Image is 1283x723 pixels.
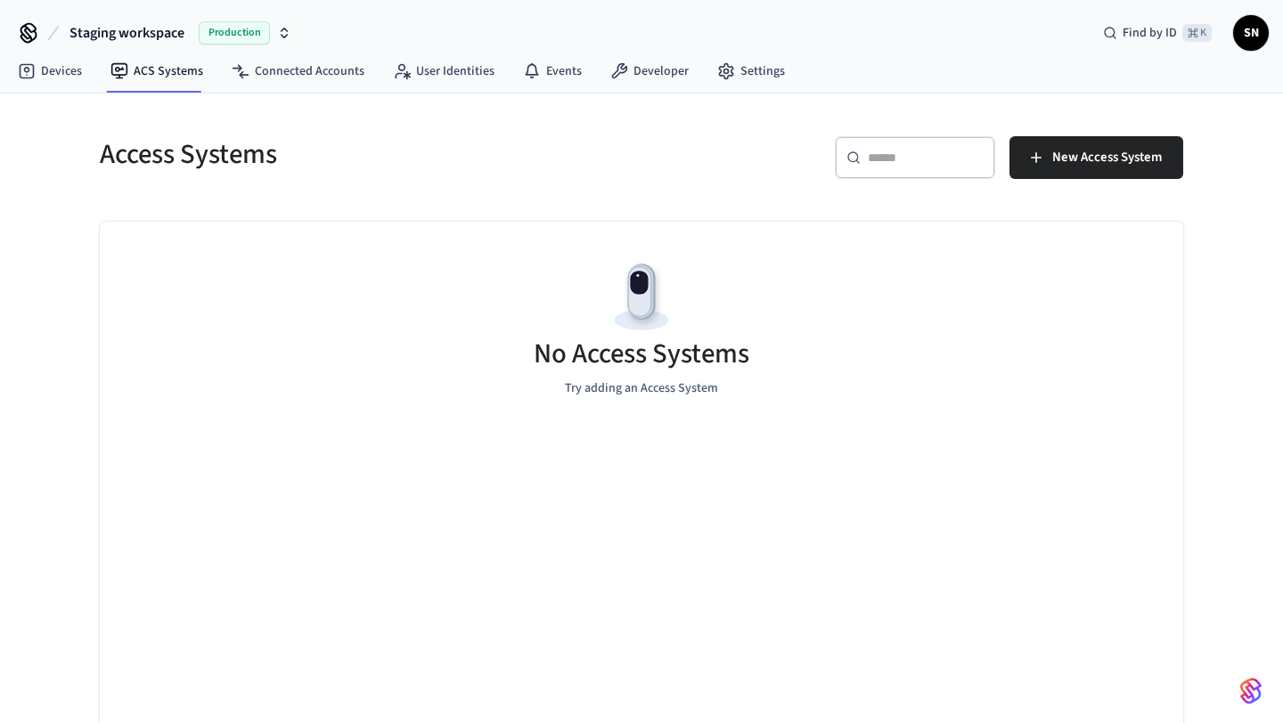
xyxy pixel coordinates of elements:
[534,336,749,372] h5: No Access Systems
[1233,15,1269,51] button: SN
[100,136,631,173] h5: Access Systems
[1182,24,1212,42] span: ⌘ K
[565,379,718,398] p: Try adding an Access System
[1235,17,1267,49] span: SN
[1052,146,1162,169] span: New Access System
[596,55,703,87] a: Developer
[703,55,799,87] a: Settings
[96,55,217,87] a: ACS Systems
[4,55,96,87] a: Devices
[1089,17,1226,49] div: Find by ID⌘ K
[199,21,270,45] span: Production
[1240,677,1262,705] img: SeamLogoGradient.69752ec5.svg
[69,22,184,44] span: Staging workspace
[509,55,596,87] a: Events
[1009,136,1183,179] button: New Access System
[379,55,509,87] a: User Identities
[601,257,682,337] img: Devices Empty State
[1123,24,1177,42] span: Find by ID
[217,55,379,87] a: Connected Accounts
